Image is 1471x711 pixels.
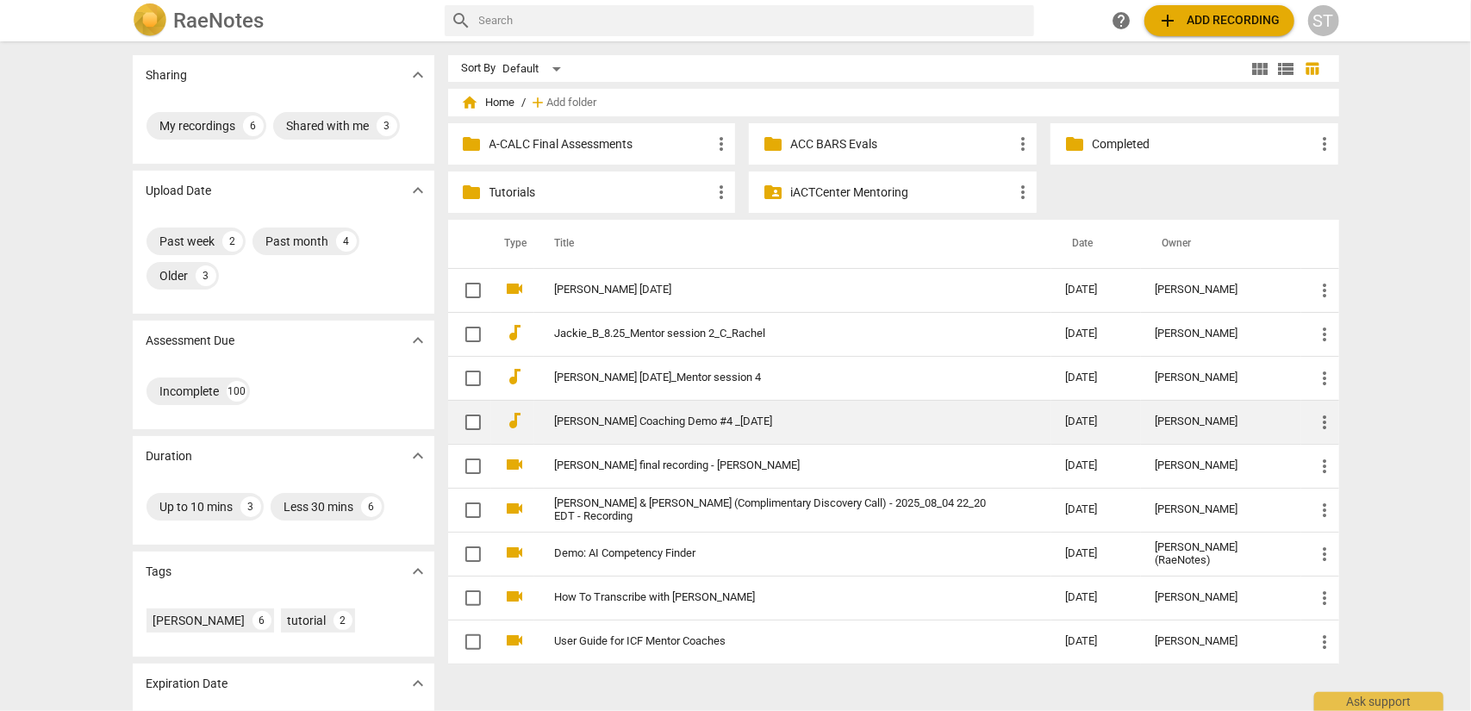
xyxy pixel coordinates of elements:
[266,233,329,250] div: Past month
[505,498,526,519] span: videocam
[408,561,428,582] span: expand_more
[146,66,188,84] p: Sharing
[1315,456,1336,477] span: more_vert
[146,675,228,693] p: Expiration Date
[1051,220,1141,268] th: Date
[555,497,1004,523] a: [PERSON_NAME] & [PERSON_NAME] (Complimentary Discovery Call) - 2025_08_04 22_20 EDT - Recording
[160,233,215,250] div: Past week
[1314,134,1335,154] span: more_vert
[1315,280,1336,301] span: more_vert
[133,3,167,38] img: Logo
[534,220,1052,268] th: Title
[505,630,526,651] span: videocam
[405,62,431,88] button: Show more
[1155,635,1287,648] div: [PERSON_NAME]
[522,97,527,109] span: /
[1144,5,1294,36] button: Upload
[1051,312,1141,356] td: [DATE]
[1308,5,1339,36] button: ST
[160,117,236,134] div: My recordings
[505,410,526,431] span: audiotrack
[408,446,428,466] span: expand_more
[146,447,193,465] p: Duration
[1158,10,1179,31] span: add
[555,591,1004,604] a: How To Transcribe with [PERSON_NAME]
[505,366,526,387] span: audiotrack
[1051,400,1141,444] td: [DATE]
[336,231,357,252] div: 4
[1276,59,1297,79] span: view_list
[405,178,431,203] button: Show more
[1051,444,1141,488] td: [DATE]
[333,611,352,630] div: 2
[555,284,1004,296] a: [PERSON_NAME] [DATE]
[146,563,172,581] p: Tags
[408,330,428,351] span: expand_more
[555,547,1004,560] a: Demo: AI Competency Finder
[1051,356,1141,400] td: [DATE]
[146,332,235,350] p: Assessment Due
[462,134,483,154] span: folder
[555,371,1004,384] a: [PERSON_NAME] [DATE]_Mentor session 4
[222,231,243,252] div: 2
[462,62,496,75] div: Sort By
[252,611,271,630] div: 6
[153,612,246,629] div: [PERSON_NAME]
[1155,541,1287,567] div: [PERSON_NAME] (RaeNotes)
[505,322,526,343] span: audiotrack
[479,7,1027,34] input: Search
[1250,59,1271,79] span: view_module
[491,220,534,268] th: Type
[1155,284,1287,296] div: [PERSON_NAME]
[1315,412,1336,433] span: more_vert
[1315,500,1336,521] span: more_vert
[160,498,234,515] div: Up to 10 mins
[462,182,483,203] span: folder
[1155,503,1287,516] div: [PERSON_NAME]
[489,184,712,202] p: Tutorials
[405,670,431,696] button: Show more
[284,498,354,515] div: Less 30 mins
[462,94,479,111] span: home
[146,182,212,200] p: Upload Date
[790,184,1013,202] p: iACTCenter Mentoring
[408,65,428,85] span: expand_more
[1315,324,1336,345] span: more_vert
[1051,620,1141,664] td: [DATE]
[408,180,428,201] span: expand_more
[196,265,216,286] div: 3
[1051,488,1141,532] td: [DATE]
[1155,327,1287,340] div: [PERSON_NAME]
[1314,692,1443,711] div: Ask support
[530,94,547,111] span: add
[240,496,261,517] div: 3
[408,673,428,694] span: expand_more
[1158,10,1281,31] span: Add recording
[1051,268,1141,312] td: [DATE]
[1106,5,1138,36] a: Help
[555,327,1004,340] a: Jackie_B_8.25_Mentor session 2_C_Rachel
[1092,135,1314,153] p: Completed
[489,135,712,153] p: A-CALC Final Assessments
[1112,10,1132,31] span: help
[505,454,526,475] span: videocam
[287,117,370,134] div: Shared with me
[1248,56,1274,82] button: Tile view
[405,327,431,353] button: Show more
[1013,134,1033,154] span: more_vert
[505,586,526,607] span: videocam
[1315,588,1336,608] span: more_vert
[763,134,783,154] span: folder
[405,443,431,469] button: Show more
[1013,182,1033,203] span: more_vert
[1304,60,1320,77] span: table_chart
[790,135,1013,153] p: ACC BARS Evals
[711,182,732,203] span: more_vert
[452,10,472,31] span: search
[1274,56,1300,82] button: List view
[555,415,1004,428] a: [PERSON_NAME] Coaching Demo #4 _[DATE]
[505,278,526,299] span: videocam
[711,134,732,154] span: more_vert
[1300,56,1325,82] button: Table view
[288,612,327,629] div: tutorial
